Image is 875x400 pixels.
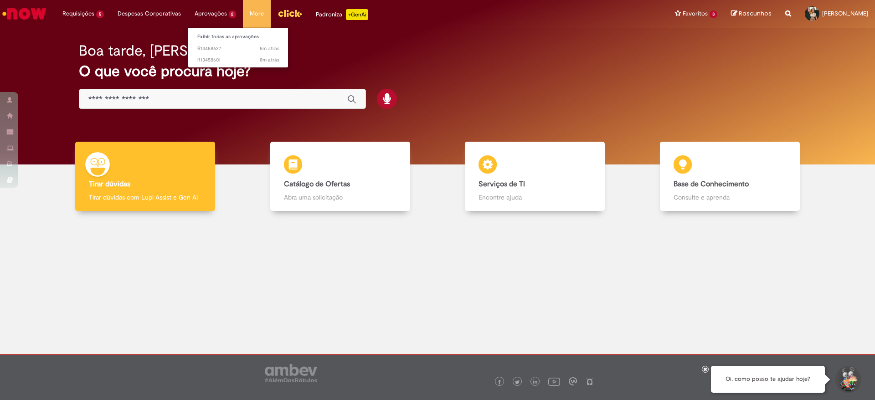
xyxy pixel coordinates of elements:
[316,9,368,20] div: Padroniza
[731,10,772,18] a: Rascunhos
[229,10,237,18] span: 2
[586,377,594,385] img: logo_footer_naosei.png
[278,6,302,20] img: click_logo_yellow_360x200.png
[260,45,279,52] time: 28/08/2025 15:19:54
[89,193,201,202] p: Tirar dúvidas com Lupi Assist e Gen Ai
[188,44,288,54] a: Aberto R13458627 :
[683,9,708,18] span: Favoritos
[260,45,279,52] span: 5m atrás
[674,179,749,189] b: Base de Conhecimento
[674,193,786,202] p: Consulte e aprenda
[79,63,797,79] h2: O que você procura hoje?
[250,9,264,18] span: More
[346,9,368,20] p: +GenAi
[1,5,48,23] img: ServiceNow
[89,179,130,189] b: Tirar dúvidas
[188,27,289,68] ul: Aprovações
[479,193,591,202] p: Encontre ajuda
[118,9,181,18] span: Despesas Corporativas
[188,32,288,42] a: Exibir todas as aprovações
[197,45,279,52] span: R13458627
[710,10,717,18] span: 3
[822,10,868,17] span: [PERSON_NAME]
[437,142,633,211] a: Serviços de TI Encontre ajuda
[569,377,577,385] img: logo_footer_workplace.png
[497,380,502,385] img: logo_footer_facebook.png
[533,379,538,385] img: logo_footer_linkedin.png
[197,56,279,64] span: R13458601
[711,366,825,393] div: Oi, como posso te ajudar hoje?
[260,56,279,63] span: 8m atrás
[188,55,288,65] a: Aberto R13458601 :
[633,142,828,211] a: Base de Conhecimento Consulte e aprenda
[284,179,350,189] b: Catálogo de Ofertas
[62,9,94,18] span: Requisições
[96,10,104,18] span: 5
[265,364,317,382] img: logo_footer_ambev_rotulo_gray.png
[834,366,861,393] button: Iniciar Conversa de Suporte
[479,179,525,189] b: Serviços de TI
[515,380,520,385] img: logo_footer_twitter.png
[79,43,263,59] h2: Boa tarde, [PERSON_NAME]
[48,142,243,211] a: Tirar dúvidas Tirar dúvidas com Lupi Assist e Gen Ai
[284,193,396,202] p: Abra uma solicitação
[548,375,560,387] img: logo_footer_youtube.png
[260,56,279,63] time: 28/08/2025 15:16:49
[243,142,438,211] a: Catálogo de Ofertas Abra uma solicitação
[195,9,227,18] span: Aprovações
[739,9,772,18] span: Rascunhos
